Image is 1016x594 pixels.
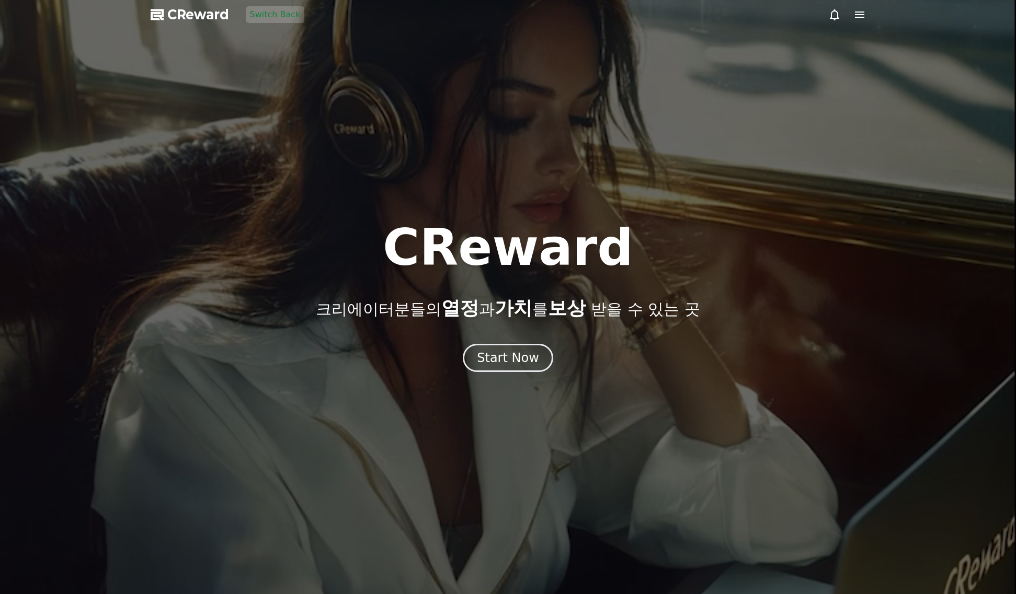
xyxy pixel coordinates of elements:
span: 가치 [495,297,532,319]
p: 크리에이터분들의 과 를 받을 수 있는 곳 [316,298,700,319]
span: 열정 [441,297,479,319]
span: CReward [167,6,229,23]
h1: CReward [383,223,633,273]
span: 보상 [548,297,586,319]
a: CReward [151,6,229,23]
a: Start Now [463,354,553,364]
div: Start Now [477,350,539,366]
button: Switch Back [246,6,305,23]
button: Start Now [463,344,553,372]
